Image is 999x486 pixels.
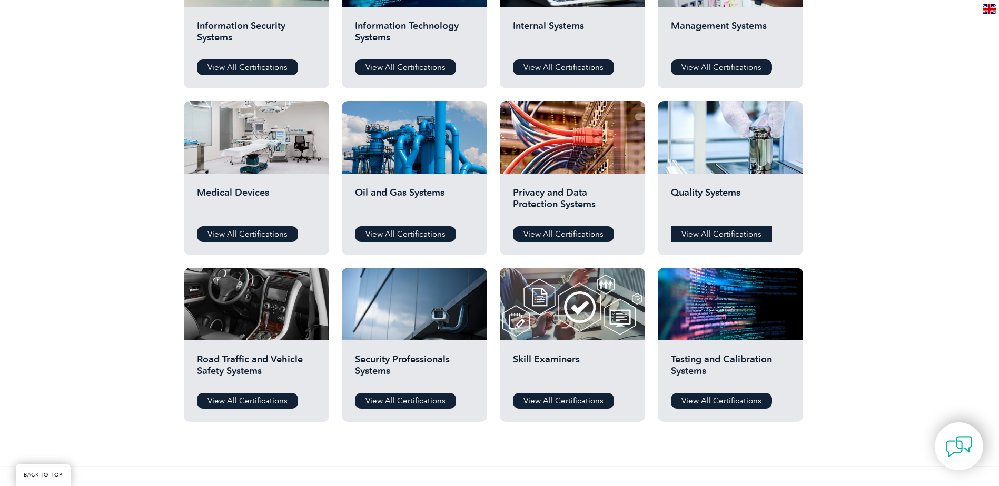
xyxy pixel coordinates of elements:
[197,20,316,52] h2: Information Security Systems
[513,226,614,242] a: View All Certifications
[355,353,474,385] h2: Security Professionals Systems
[355,393,456,409] a: View All Certifications
[946,433,972,460] img: contact-chat.png
[671,20,790,52] h2: Management Systems
[513,59,614,75] a: View All Certifications
[16,464,71,486] a: BACK TO TOP
[513,20,632,52] h2: Internal Systems
[671,226,772,242] a: View All Certifications
[671,187,790,218] h2: Quality Systems
[355,187,474,218] h2: Oil and Gas Systems
[671,59,772,75] a: View All Certifications
[513,393,614,409] a: View All Certifications
[671,353,790,385] h2: Testing and Calibration Systems
[197,226,298,242] a: View All Certifications
[983,4,996,14] img: en
[355,226,456,242] a: View All Certifications
[197,353,316,385] h2: Road Traffic and Vehicle Safety Systems
[513,187,632,218] h2: Privacy and Data Protection Systems
[197,393,298,409] a: View All Certifications
[197,59,298,75] a: View All Certifications
[513,353,632,385] h2: Skill Examiners
[671,393,772,409] a: View All Certifications
[355,59,456,75] a: View All Certifications
[355,20,474,52] h2: Information Technology Systems
[197,187,316,218] h2: Medical Devices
